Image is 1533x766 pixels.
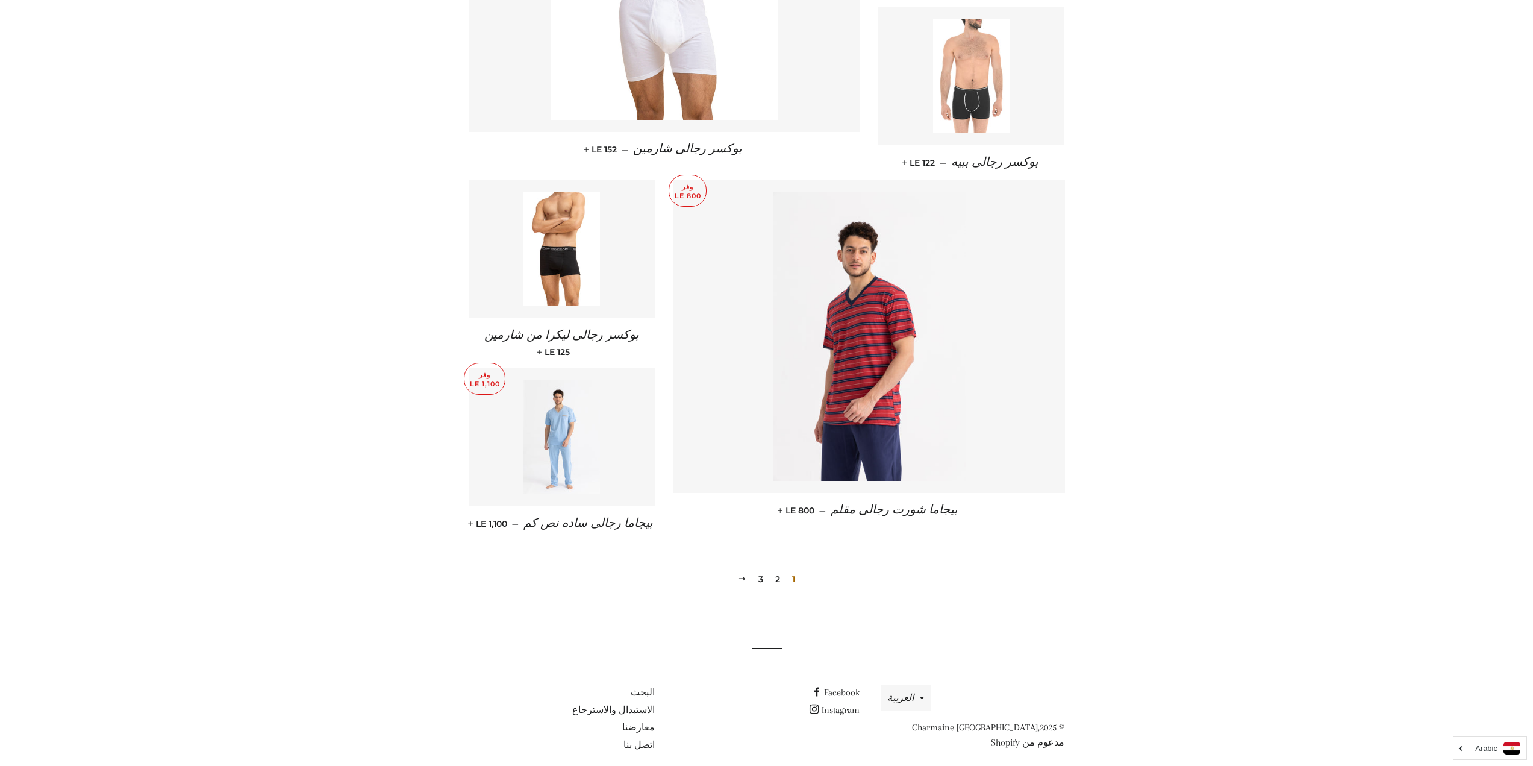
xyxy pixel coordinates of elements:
[991,737,1064,748] a: مدعوم من Shopify
[622,144,628,155] span: —
[780,505,814,516] span: LE 800
[523,516,653,530] span: بيجاما رجالى ساده نص كم
[512,518,519,529] span: —
[831,503,958,516] span: بيجاما شورت رجالى مقلم
[787,570,800,588] span: 1
[812,687,860,698] a: Facebook
[469,318,655,368] a: بوكسر رجالى ليكرا من شارمين — LE 125
[669,175,706,206] p: وفر LE 800
[622,722,655,733] a: معارضنا
[754,570,768,588] a: 3
[469,132,860,166] a: بوكسر رجالى شارمين — LE 152
[912,722,1038,733] a: Charmaine [GEOGRAPHIC_DATA]
[623,739,655,750] a: اتصل بنا
[878,720,1064,750] p: © 2025,
[951,155,1038,169] span: بوكسر رجالى ببيه
[470,518,507,529] span: LE 1,100
[1460,742,1520,755] a: Arabic
[572,705,655,715] a: الاستبدال والاسترجاع
[810,705,860,715] a: Instagram
[878,145,1064,180] a: بوكسر رجالى ببيه — LE 122
[904,157,935,168] span: LE 122
[940,157,946,168] span: —
[464,363,505,394] p: وفر LE 1,100
[881,685,931,711] button: العربية
[673,493,1065,527] a: بيجاما شورت رجالى مقلم — LE 800
[819,505,826,516] span: —
[1475,744,1497,752] i: Arabic
[575,347,581,357] span: —
[484,328,639,342] span: بوكسر رجالى ليكرا من شارمين
[633,142,742,155] span: بوكسر رجالى شارمين
[770,570,785,588] a: 2
[586,144,617,155] span: LE 152
[469,506,655,541] a: بيجاما رجالى ساده نص كم — LE 1,100
[539,347,570,357] span: LE 125
[631,687,655,698] a: البحث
